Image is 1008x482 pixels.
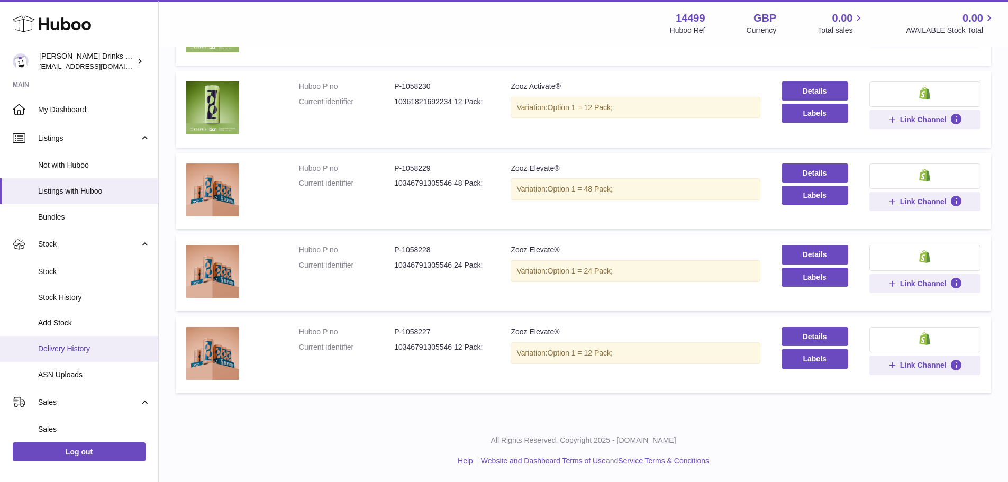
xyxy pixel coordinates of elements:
img: internalAdmin-14499@internal.huboo.com [13,53,29,69]
span: Option 1 = 48 Pack; [548,185,613,193]
a: Details [782,327,848,346]
button: Link Channel [869,274,980,293]
dt: Huboo P no [299,163,394,174]
div: Huboo Ref [670,25,705,35]
a: Log out [13,442,146,461]
button: Link Channel [869,356,980,375]
img: Zooz Elevate® [186,245,239,298]
img: Zooz Activate® [186,81,239,134]
dt: Current identifier [299,97,394,107]
dd: P-1058229 [394,163,489,174]
button: Labels [782,268,848,287]
span: Not with Huboo [38,160,150,170]
span: 0.00 [832,11,853,25]
dd: P-1058228 [394,245,489,255]
strong: 14499 [676,11,705,25]
dt: Huboo P no [299,327,394,337]
dd: 10346791305546 12 Pack; [394,342,489,352]
div: Variation: [511,97,760,119]
a: Details [782,245,848,264]
button: Labels [782,104,848,123]
button: Labels [782,186,848,205]
li: and [477,456,709,466]
span: Link Channel [900,197,947,206]
dt: Current identifier [299,260,394,270]
img: shopify-small.png [919,332,930,345]
div: Zooz Elevate® [511,245,760,255]
span: Listings with Huboo [38,186,150,196]
span: [EMAIL_ADDRESS][DOMAIN_NAME] [39,62,156,70]
span: Add Stock [38,318,150,328]
dd: P-1058230 [394,81,489,92]
span: Total sales [818,25,865,35]
dd: 10346791305546 24 Pack; [394,260,489,270]
button: Link Channel [869,192,980,211]
span: Listings [38,133,139,143]
dd: P-1058227 [394,327,489,337]
strong: GBP [753,11,776,25]
img: shopify-small.png [919,169,930,181]
span: Sales [38,424,150,434]
span: Option 1 = 24 Pack; [548,267,613,275]
span: Option 1 = 12 Pack; [548,103,613,112]
dd: 10361821692234 12 Pack; [394,97,489,107]
dt: Current identifier [299,178,394,188]
span: ASN Uploads [38,370,150,380]
img: shopify-small.png [919,250,930,263]
span: Bundles [38,212,150,222]
dt: Current identifier [299,342,394,352]
button: Link Channel [869,110,980,129]
span: AVAILABLE Stock Total [906,25,995,35]
a: Help [458,457,473,465]
span: Sales [38,397,139,407]
a: 0.00 Total sales [818,11,865,35]
span: Stock [38,239,139,249]
div: Variation: [511,178,760,200]
span: 0.00 [962,11,983,25]
img: Zooz Elevate® [186,163,239,216]
img: shopify-small.png [919,87,930,99]
p: All Rights Reserved. Copyright 2025 - [DOMAIN_NAME] [167,435,1000,445]
span: Option 1 = 12 Pack; [548,349,613,357]
span: Link Channel [900,279,947,288]
span: Link Channel [900,360,947,370]
dt: Huboo P no [299,245,394,255]
a: Details [782,81,848,101]
dd: 10346791305546 48 Pack; [394,178,489,188]
div: Variation: [511,342,760,364]
span: Stock History [38,293,150,303]
span: Delivery History [38,344,150,354]
a: Website and Dashboard Terms of Use [481,457,606,465]
a: 0.00 AVAILABLE Stock Total [906,11,995,35]
span: My Dashboard [38,105,150,115]
div: Variation: [511,260,760,282]
a: Details [782,163,848,183]
img: Zooz Elevate® [186,327,239,380]
dt: Huboo P no [299,81,394,92]
div: Zooz Elevate® [511,163,760,174]
a: Service Terms & Conditions [618,457,709,465]
div: Zooz Activate® [511,81,760,92]
div: Currency [747,25,777,35]
div: Zooz Elevate® [511,327,760,337]
span: Link Channel [900,115,947,124]
div: [PERSON_NAME] Drinks LTD (t/a Zooz) [39,51,134,71]
span: Stock [38,267,150,277]
button: Labels [782,349,848,368]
